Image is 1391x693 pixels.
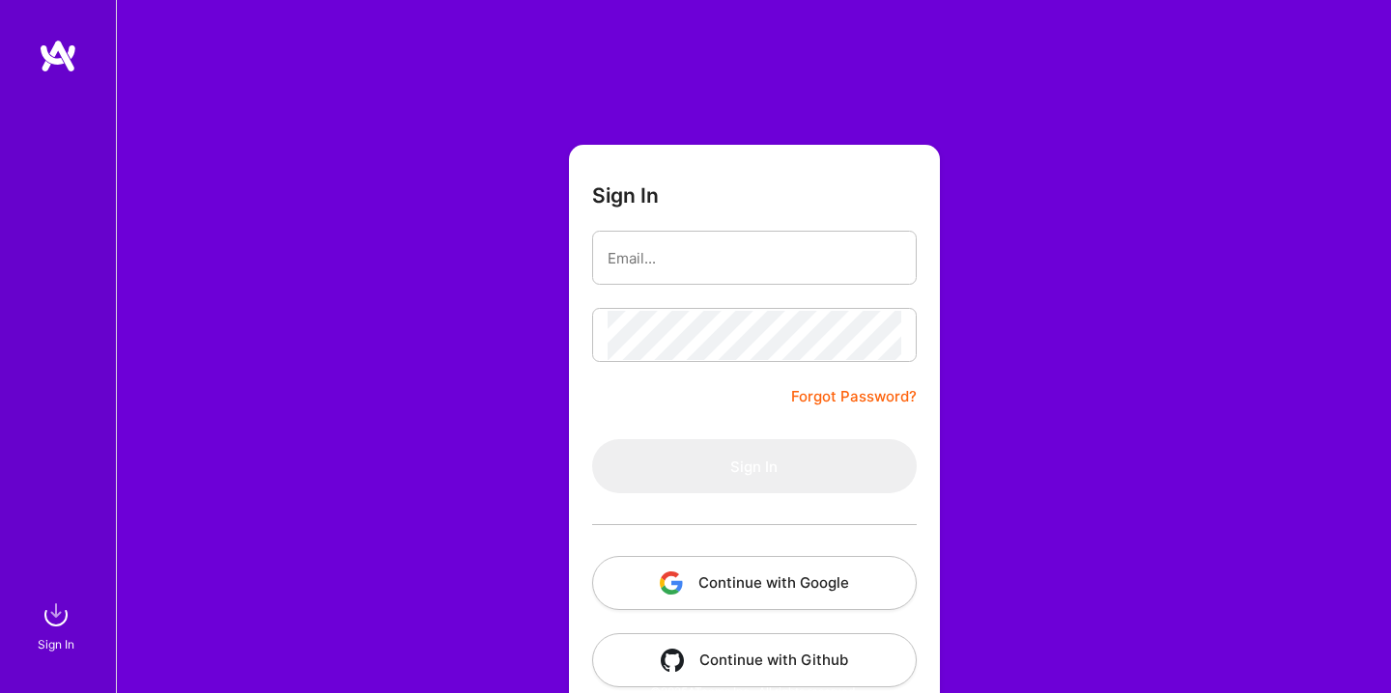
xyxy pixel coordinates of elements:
input: Email... [608,234,901,283]
a: Forgot Password? [791,385,917,408]
img: sign in [37,596,75,634]
button: Continue with Google [592,556,917,610]
img: icon [661,649,684,672]
button: Sign In [592,439,917,493]
h3: Sign In [592,183,659,208]
a: sign inSign In [41,596,75,654]
button: Continue with Github [592,633,917,687]
img: icon [660,571,683,595]
div: Sign In [38,634,74,654]
img: logo [39,39,77,73]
